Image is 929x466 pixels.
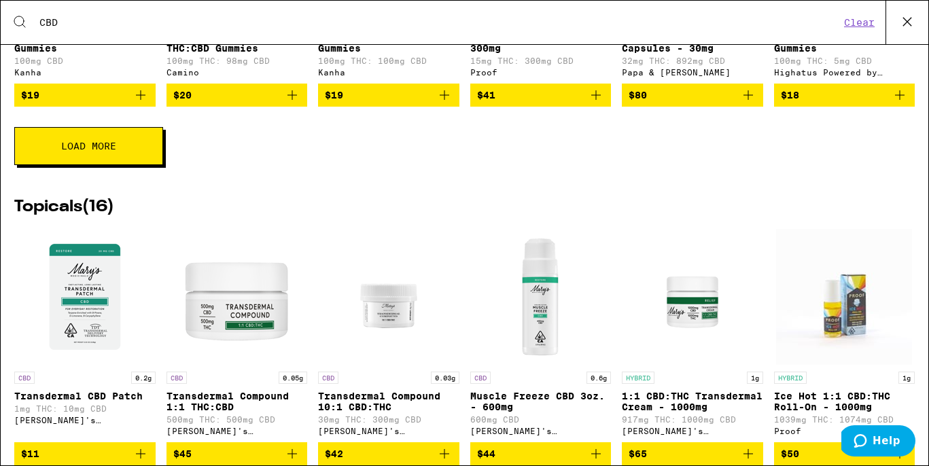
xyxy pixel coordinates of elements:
p: Transdermal Compound 10:1 CBD:THC [318,391,459,412]
button: Load More [14,127,163,165]
h2: Topicals ( 16 ) [14,199,915,215]
p: 100mg THC: 100mg CBD [318,56,459,65]
img: Mary's Medicinals - Transdermal Compound 10:1 CBD:THC [338,229,440,365]
p: Transdermal Compound 1:1 THC:CBD [166,391,308,412]
a: Open page for Ice Hot 1:1 CBD:THC Roll-On - 1000mg from Proof [774,229,915,442]
div: [PERSON_NAME]'s Medicinals [470,427,612,435]
span: $42 [325,448,343,459]
button: Add to bag [318,442,459,465]
p: HYBRID [774,372,807,384]
button: Add to bag [774,442,915,465]
span: $19 [21,90,39,101]
p: 0.03g [431,372,459,384]
img: Mary's Medicinals - Muscle Freeze CBD 3oz. - 600mg [472,229,608,365]
p: 1039mg THC: 1074mg CBD [774,415,915,424]
img: Mary's Medicinals - 1:1 CBD:THC Transdermal Cream - 1000mg [625,229,760,365]
span: $18 [781,90,799,101]
p: CBD [166,372,187,384]
button: Add to bag [166,84,308,107]
button: Add to bag [470,442,612,465]
p: CBD [318,372,338,384]
p: HYBRID [622,372,654,384]
span: $50 [781,448,799,459]
button: Add to bag [470,84,612,107]
a: Open page for Transdermal Compound 1:1 THC:CBD from Mary's Medicinals [166,229,308,442]
button: Add to bag [166,442,308,465]
span: $44 [477,448,495,459]
iframe: Opens a widget where you can find more information [841,425,915,459]
button: Add to bag [774,84,915,107]
button: Add to bag [14,84,156,107]
div: [PERSON_NAME]'s Medicinals [14,416,156,425]
button: Add to bag [318,84,459,107]
p: 32mg THC: 892mg CBD [622,56,763,65]
div: Camino [166,68,308,77]
div: [PERSON_NAME]'s Medicinals [622,427,763,435]
p: 1g [898,372,915,384]
p: CBD [470,372,491,384]
p: 30mg THC: 300mg CBD [318,415,459,424]
img: Mary's Medicinals - Transdermal CBD Patch [17,229,153,365]
button: Add to bag [622,442,763,465]
span: $20 [173,90,192,101]
div: [PERSON_NAME]'s Medicinals [318,427,459,435]
button: Add to bag [622,84,763,107]
button: Clear [840,16,879,29]
button: Add to bag [14,442,156,465]
p: 600mg CBD [470,415,612,424]
span: $11 [21,448,39,459]
div: Highatus Powered by Cannabiotix [774,68,915,77]
p: Muscle Freeze CBD 3oz. - 600mg [470,391,612,412]
p: Ice Hot 1:1 CBD:THC Roll-On - 1000mg [774,391,915,412]
p: 0.2g [131,372,156,384]
p: 100mg THC: 98mg CBD [166,56,308,65]
a: Open page for Transdermal Compound 10:1 CBD:THC from Mary's Medicinals [318,229,459,442]
span: $19 [325,90,343,101]
p: 1:1 CBD:THC Transdermal Cream - 1000mg [622,391,763,412]
span: $80 [629,90,647,101]
p: 917mg THC: 1000mg CBD [622,415,763,424]
a: Open page for Transdermal CBD Patch from Mary's Medicinals [14,229,156,442]
span: $65 [629,448,647,459]
p: 0.6g [586,372,611,384]
input: Search for products & categories [39,16,840,29]
div: [PERSON_NAME]'s Medicinals [166,427,308,435]
p: 15mg THC: 300mg CBD [470,56,612,65]
p: 100mg CBD [14,56,156,65]
img: Proof - Ice Hot 1:1 CBD:THC Roll-On - 1000mg [776,229,912,365]
span: $41 [477,90,495,101]
p: 500mg THC: 500mg CBD [166,415,308,424]
div: Kanha [14,68,156,77]
div: Kanha [318,68,459,77]
p: Transdermal CBD Patch [14,391,156,401]
div: Papa & [PERSON_NAME] [622,68,763,77]
span: Load More [61,141,116,151]
div: Proof [470,68,612,77]
span: $45 [173,448,192,459]
img: Mary's Medicinals - Transdermal Compound 1:1 THC:CBD [169,229,304,365]
p: CBD [14,372,35,384]
a: Open page for Muscle Freeze CBD 3oz. - 600mg from Mary's Medicinals [470,229,612,442]
p: 100mg THC: 5mg CBD [774,56,915,65]
div: Proof [774,427,915,435]
p: 1mg THC: 10mg CBD [14,404,156,413]
p: 0.05g [279,372,307,384]
p: 1g [747,372,763,384]
a: Open page for 1:1 CBD:THC Transdermal Cream - 1000mg from Mary's Medicinals [622,229,763,442]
